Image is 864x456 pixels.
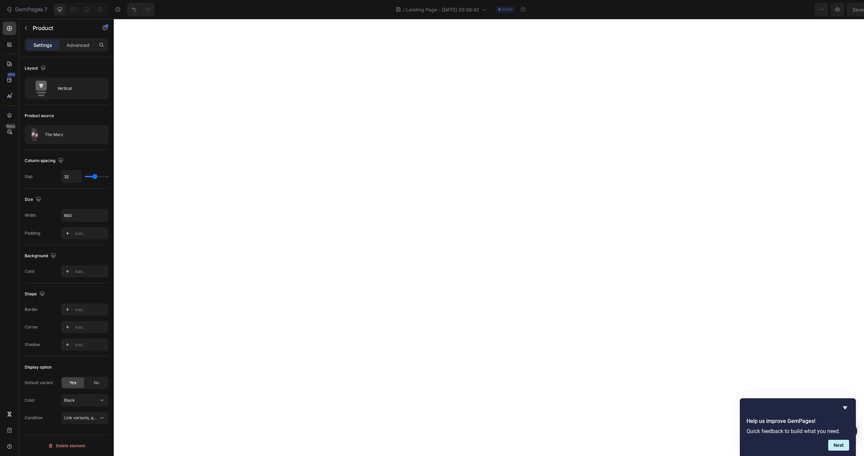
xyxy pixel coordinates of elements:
p: Quick feedback to build what you need. [747,428,849,434]
h2: Help us improve GemPages! [747,417,849,425]
div: Corner [25,324,38,330]
div: Delete element [48,442,85,450]
div: Add... [75,307,107,313]
div: Shadow [25,342,40,348]
div: Width [25,212,36,218]
div: Product source [25,113,54,119]
input: Auto [61,170,82,183]
div: Layout [25,64,47,73]
button: Next question [828,440,849,451]
div: 450 [6,72,16,77]
div: Color [25,397,35,403]
p: The Marc [45,132,63,137]
button: 7 [3,3,50,16]
div: Gap [25,173,32,180]
span: Landing Page - [DATE] 20:36:42 [406,6,479,13]
button: Publish [819,3,847,16]
div: Size [25,195,43,204]
div: Add... [75,231,107,237]
div: Beta [5,124,16,129]
button: Hide survey [841,404,849,412]
span: Save [800,7,811,12]
div: Add... [75,269,107,275]
div: Publish [825,6,842,13]
span: / [403,6,405,13]
div: Shape [25,290,46,299]
div: Add... [75,342,107,348]
div: Vertical [57,81,99,96]
div: Default variant [25,380,53,386]
button: Link variants, quantity <br> between same products [61,412,108,424]
div: Display option [25,364,52,370]
div: Column spacing [25,156,65,165]
p: Product [33,24,90,32]
span: Black [64,397,75,403]
button: Delete element [25,440,108,451]
div: Padding [25,230,40,236]
p: 7 [44,5,47,14]
button: Black [61,394,108,406]
input: Auto [61,209,108,221]
button: Save [794,3,816,16]
p: Settings [33,42,52,49]
div: Condition [25,415,43,421]
span: No [94,380,99,386]
div: Background [25,251,57,261]
iframe: Design area [114,19,864,456]
span: Yes [70,380,76,386]
span: Draft [502,6,512,12]
div: Color [25,268,35,274]
div: Border [25,306,38,313]
div: Help us improve GemPages! [747,404,849,451]
span: Link variants, quantity <br> between same products [64,415,164,420]
img: product feature img [28,128,41,141]
div: Undo/Redo [127,3,155,16]
div: Add... [75,324,107,330]
p: Advanced [66,42,89,49]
